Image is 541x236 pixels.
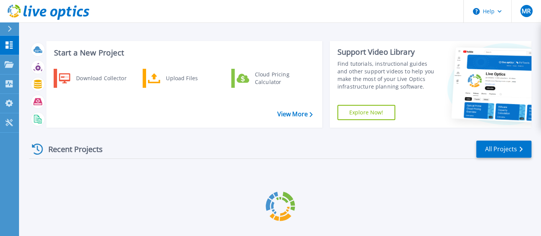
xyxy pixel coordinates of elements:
[522,8,531,14] span: MR
[54,69,132,88] a: Download Collector
[162,71,218,86] div: Upload Files
[337,105,395,120] a: Explore Now!
[72,71,130,86] div: Download Collector
[29,140,113,158] div: Recent Projects
[337,60,438,90] div: Find tutorials, instructional guides and other support videos to help you make the most of your L...
[476,141,531,158] a: All Projects
[337,47,438,57] div: Support Video Library
[231,69,309,88] a: Cloud Pricing Calculator
[54,49,312,57] h3: Start a New Project
[251,71,307,86] div: Cloud Pricing Calculator
[143,69,221,88] a: Upload Files
[277,111,313,118] a: View More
